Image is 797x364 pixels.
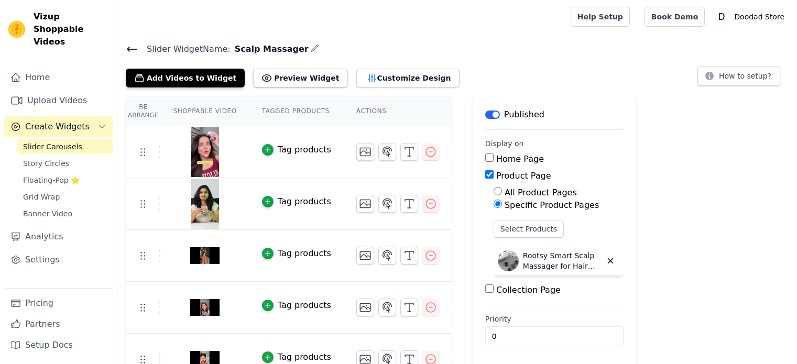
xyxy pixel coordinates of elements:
button: Tag products [262,144,331,156]
div: Edit Name [311,42,319,56]
label: Home Page [496,154,544,164]
text: D [718,12,725,22]
div: Tag products [278,247,331,260]
button: Delete widget [602,252,619,270]
span: Slider Carousels [23,141,82,152]
a: How to setup? [697,73,780,83]
span: Create Widgets [25,120,90,133]
p: Published [504,108,544,121]
button: Change Thumbnail [356,195,374,213]
label: Product Page [496,171,551,181]
th: Re Arrange [126,96,160,126]
p: Rootsy Smart Scalp Massager for Hair Growth & Stress Relief [523,250,602,271]
a: Pricing [4,293,113,314]
a: Grid Wrap [17,190,113,204]
button: Tag products [262,299,331,312]
img: vizup-images-bf86.png [190,179,220,229]
label: Specific Product Pages [505,200,599,210]
a: Upload Videos [4,90,113,111]
img: Rootsy Smart Scalp Massager for Hair Growth & Stress Relief [498,250,519,271]
a: Home [4,67,113,88]
button: Change Thumbnail [356,299,374,316]
label: All Product Pages [505,187,577,197]
button: Tag products [262,351,331,363]
span: Story Circles [23,158,69,169]
span: Floating-Pop ⭐ [23,175,80,185]
a: Partners [4,314,113,335]
img: Vizup [8,21,25,38]
a: Settings [4,249,113,270]
a: Setup Docs [4,335,113,356]
a: Floating-Pop ⭐ [17,173,113,187]
div: Tag products [278,144,331,156]
label: Priority [485,314,624,324]
label: Collection Page [496,285,561,295]
img: vizup-images-0b1c.png [190,230,220,281]
a: Banner Video [17,206,113,221]
img: vizup-images-c002.png [190,282,220,333]
img: vizup-images-7342.png [190,127,220,177]
span: Scalp Massager [231,43,309,56]
div: Tag products [278,351,331,363]
button: Change Thumbnail [356,143,374,161]
button: Select Products [494,220,564,238]
button: Tag products [262,247,331,260]
a: Analytics [4,226,113,247]
button: Change Thumbnail [356,247,374,264]
button: How to setup? [697,66,780,86]
p: Doodad Store [730,7,789,26]
span: Vizup Shoppable Videos [34,10,108,48]
span: Grid Wrap [23,192,60,202]
div: Tag products [278,299,331,312]
span: Slider Widget Name: [138,43,231,56]
button: Create Widgets [4,116,113,137]
div: Tag products [278,195,331,208]
a: Slider Carousels [17,139,113,154]
th: Actions [344,96,452,126]
a: Book Demo [645,7,705,27]
button: Tag products [262,195,331,208]
legend: Display on [485,138,524,149]
th: Shoppable Video [160,96,249,126]
a: Help Setup [571,7,630,27]
a: Story Circles [17,156,113,171]
button: Add Videos to Widget [126,69,245,87]
button: Customize Design [356,69,460,87]
button: D Doodad Store [713,7,789,26]
button: Preview Widget [253,69,347,87]
span: Banner Video [23,208,72,219]
th: Tagged Products [249,96,344,126]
